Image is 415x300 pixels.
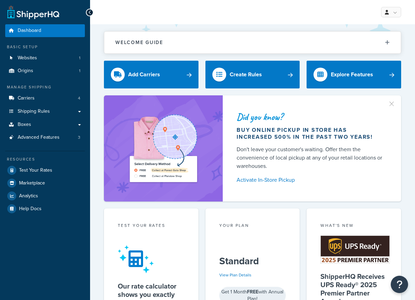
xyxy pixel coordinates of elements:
[104,32,401,53] button: Welcome Guide
[230,70,262,79] div: Create Rules
[79,68,80,74] span: 1
[219,256,286,267] h5: Standard
[118,222,185,230] div: Test your rates
[5,92,85,105] li: Carriers
[5,44,85,50] div: Basic Setup
[18,68,33,74] span: Origins
[18,55,37,61] span: Websites
[5,118,85,131] a: Boxes
[5,156,85,162] div: Resources
[5,105,85,118] a: Shipping Rules
[78,135,80,140] span: 3
[5,190,85,202] a: Analytics
[219,222,286,230] div: Your Plan
[219,272,251,278] a: View Plan Details
[5,203,85,215] a: Help Docs
[114,112,212,185] img: ad-shirt-map-b0359fc47e01cab431d101c4b569394f6a03f54285957d908178d52f29eb9668.png
[128,70,160,79] div: Add Carriers
[5,84,85,90] div: Manage Shipping
[5,52,85,65] a: Websites1
[391,276,408,293] button: Open Resource Center
[5,131,85,144] a: Advanced Features3
[237,127,385,140] div: Buy online pickup in store has increased 500% in the past two years!
[79,55,80,61] span: 1
[78,95,80,101] span: 4
[237,112,385,122] div: Did you know?
[5,131,85,144] li: Advanced Features
[237,145,385,170] div: Don't leave your customer's waiting. Offer them the convenience of local pickup at any of your re...
[19,168,52,173] span: Test Your Rates
[18,135,60,140] span: Advanced Features
[18,122,31,128] span: Boxes
[5,177,85,189] a: Marketplace
[320,222,387,230] div: What's New
[18,95,35,101] span: Carriers
[5,65,85,77] li: Origins
[5,52,85,65] li: Websites
[18,109,50,114] span: Shipping Rules
[115,40,163,45] h2: Welcome Guide
[18,28,41,34] span: Dashboard
[19,193,38,199] span: Analytics
[19,206,42,212] span: Help Docs
[247,288,258,295] strong: FREE
[19,180,45,186] span: Marketplace
[104,61,198,88] a: Add Carriers
[5,24,85,37] a: Dashboard
[5,164,85,177] a: Test Your Rates
[237,175,385,185] a: Activate In-Store Pickup
[307,61,401,88] a: Explore Features
[205,61,300,88] a: Create Rules
[5,65,85,77] a: Origins1
[5,92,85,105] a: Carriers4
[331,70,373,79] div: Explore Features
